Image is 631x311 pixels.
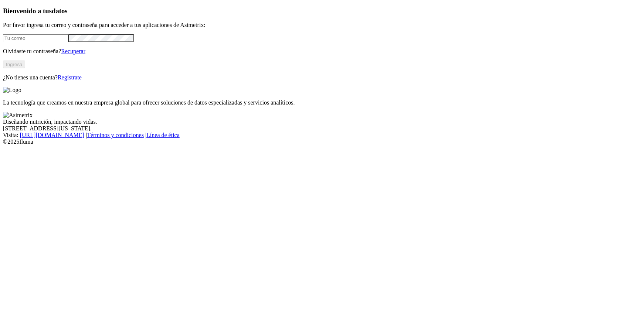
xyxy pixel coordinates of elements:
div: Visita : | | [3,132,628,139]
div: [STREET_ADDRESS][US_STATE]. [3,125,628,132]
a: Regístrate [58,74,82,81]
img: Asimetrix [3,112,33,119]
a: Línea de ética [146,132,180,138]
img: Logo [3,87,21,93]
span: datos [52,7,68,15]
a: Términos y condiciones [87,132,144,138]
h3: Bienvenido a tus [3,7,628,15]
div: © 2025 Iluma [3,139,628,145]
div: Diseñando nutrición, impactando vidas. [3,119,628,125]
a: Recuperar [61,48,85,54]
p: Por favor ingresa tu correo y contraseña para acceder a tus aplicaciones de Asimetrix: [3,22,628,28]
p: Olvidaste tu contraseña? [3,48,628,55]
p: La tecnología que creamos en nuestra empresa global para ofrecer soluciones de datos especializad... [3,99,628,106]
a: [URL][DOMAIN_NAME] [20,132,84,138]
button: Ingresa [3,61,25,68]
input: Tu correo [3,34,68,42]
p: ¿No tienes una cuenta? [3,74,628,81]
